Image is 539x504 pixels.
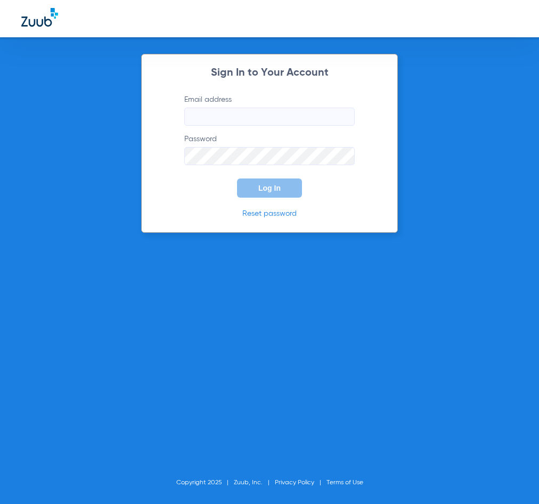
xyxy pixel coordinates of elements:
[184,94,355,126] label: Email address
[242,210,297,217] a: Reset password
[168,68,371,78] h2: Sign In to Your Account
[184,147,355,165] input: Password
[237,178,302,198] button: Log In
[176,477,234,488] li: Copyright 2025
[486,453,539,504] iframe: Chat Widget
[326,479,363,486] a: Terms of Use
[184,108,355,126] input: Email address
[275,479,314,486] a: Privacy Policy
[184,134,355,165] label: Password
[21,8,58,27] img: Zuub Logo
[258,184,281,192] span: Log In
[234,477,275,488] li: Zuub, Inc.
